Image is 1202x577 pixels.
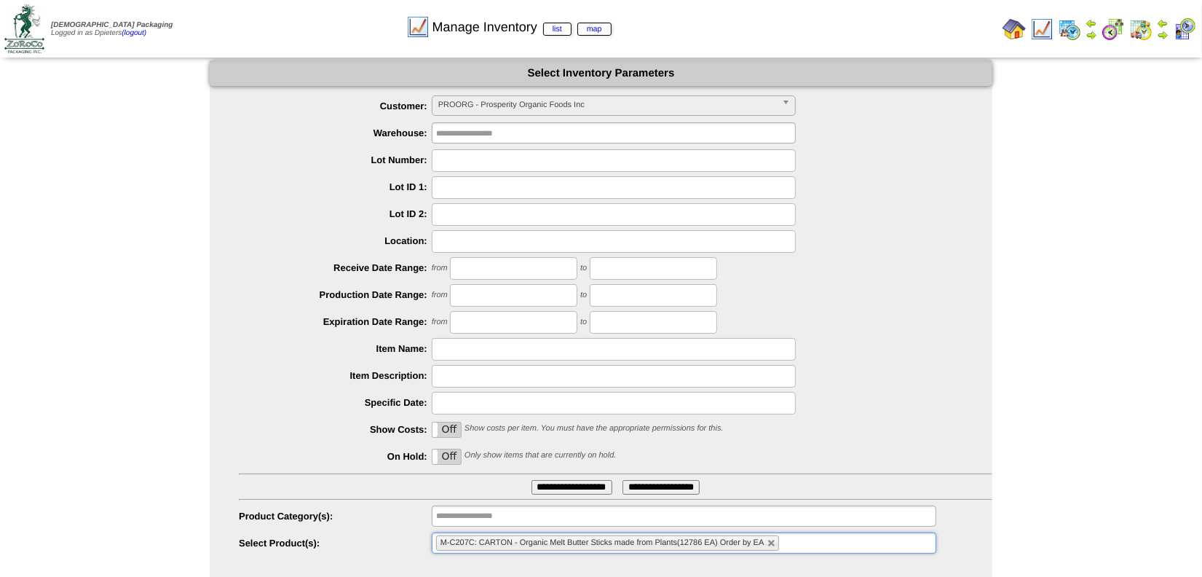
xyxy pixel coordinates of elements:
label: Specific Date: [239,397,432,408]
label: Product Category(s): [239,511,432,522]
label: Lot Number: [239,154,432,165]
div: OnOff [432,422,462,438]
img: zoroco-logo-small.webp [4,4,44,53]
label: Location: [239,235,432,246]
span: to [580,318,587,327]
span: [DEMOGRAPHIC_DATA] Packaging [51,21,173,29]
label: Production Date Range: [239,289,432,300]
label: Lot ID 2: [239,208,432,219]
a: map [577,23,612,36]
span: to [580,291,587,300]
label: Expiration Date Range: [239,316,432,327]
img: arrowright.gif [1086,29,1097,41]
span: Manage Inventory [432,20,612,35]
img: line_graph.gif [406,15,430,39]
span: from [432,318,448,327]
div: Select Inventory Parameters [210,60,992,86]
span: from [432,291,448,300]
img: line_graph.gif [1030,17,1053,41]
label: Item Name: [239,343,432,354]
label: Warehouse: [239,127,432,138]
span: to [580,264,587,273]
span: M-C207C: CARTON - Organic Melt Butter Sticks made from Plants(12786 EA) Order by EA [440,538,764,547]
span: Only show items that are currently on hold. [464,452,616,460]
label: Customer: [239,101,432,111]
label: Item Description: [239,370,432,381]
img: calendarinout.gif [1129,17,1152,41]
span: Show costs per item. You must have the appropriate permissions for this. [464,425,724,433]
span: PROORG - Prosperity Organic Foods Inc [438,96,776,114]
label: On Hold: [239,451,432,462]
a: list [543,23,572,36]
label: Off [432,423,462,437]
img: calendarblend.gif [1102,17,1125,41]
label: Lot ID 1: [239,181,432,192]
span: from [432,264,448,273]
img: arrowleft.gif [1086,17,1097,29]
label: Select Product(s): [239,538,432,549]
img: arrowleft.gif [1157,17,1169,29]
label: Show Costs: [239,424,432,435]
img: calendarcustomer.gif [1173,17,1196,41]
label: Receive Date Range: [239,262,432,273]
img: arrowright.gif [1157,29,1169,41]
label: Off [432,450,462,464]
a: (logout) [122,29,146,37]
span: Logged in as Dpieters [51,21,173,37]
img: calendarprod.gif [1058,17,1081,41]
img: home.gif [1003,17,1026,41]
div: OnOff [432,449,462,465]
